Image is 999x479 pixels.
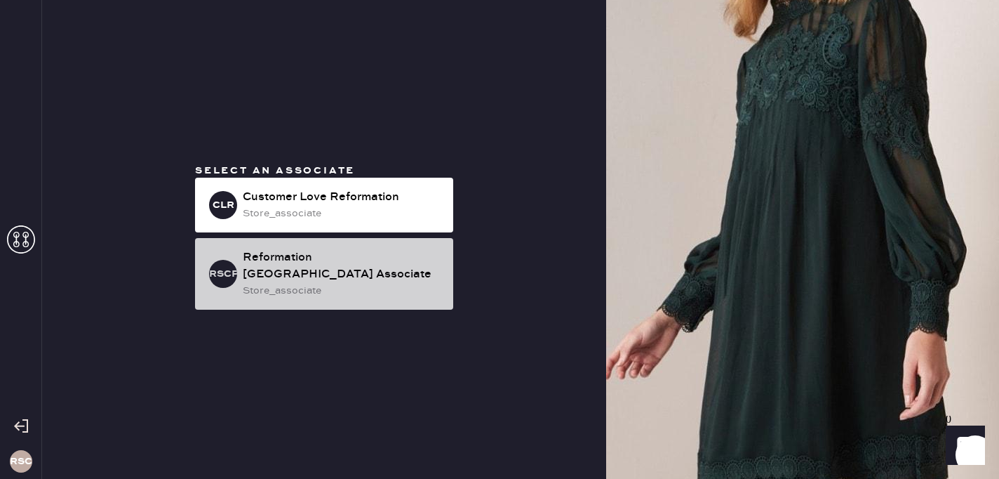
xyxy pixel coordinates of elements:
[243,189,442,206] div: Customer Love Reformation
[932,416,993,476] iframe: Front Chat
[10,457,32,466] h3: RSCP
[209,269,237,279] h3: RSCPA
[243,283,442,298] div: store_associate
[243,249,442,283] div: Reformation [GEOGRAPHIC_DATA] Associate
[243,206,442,221] div: store_associate
[195,164,355,177] span: Select an associate
[213,200,234,210] h3: CLR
